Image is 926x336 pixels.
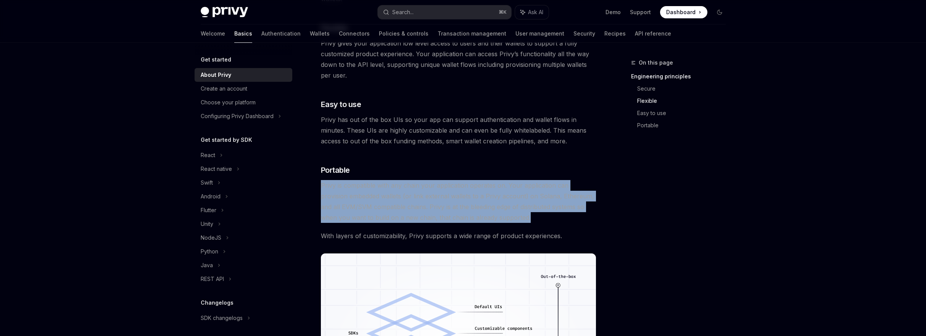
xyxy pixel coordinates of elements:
[261,24,301,43] a: Authentication
[201,112,274,121] div: Configuring Privy Dashboard
[438,24,506,43] a: Transaction management
[234,24,252,43] a: Basics
[639,58,673,67] span: On this page
[637,119,732,131] a: Portable
[339,24,370,43] a: Connectors
[379,24,428,43] a: Policies & controls
[201,247,218,256] div: Python
[321,180,596,223] span: Privy is compatible with any chain your application operates on. Your application can provision e...
[606,8,621,16] a: Demo
[321,38,596,81] span: Privy gives your application low level access to users and their wallets to support a fully custo...
[201,192,221,201] div: Android
[666,8,696,16] span: Dashboard
[201,55,231,64] h5: Get started
[201,151,215,160] div: React
[201,178,213,187] div: Swift
[201,219,213,229] div: Unity
[201,313,243,323] div: SDK changelogs
[604,24,626,43] a: Recipes
[201,98,256,107] div: Choose your platform
[201,206,216,215] div: Flutter
[201,298,234,307] h5: Changelogs
[321,99,361,110] span: Easy to use
[392,8,414,17] div: Search...
[528,8,543,16] span: Ask AI
[637,83,732,95] a: Secure
[201,164,232,174] div: React native
[573,24,595,43] a: Security
[635,24,671,43] a: API reference
[321,165,350,175] span: Portable
[195,82,292,96] a: Create an account
[201,261,213,270] div: Java
[201,274,224,284] div: REST API
[660,6,707,18] a: Dashboard
[637,107,732,119] a: Easy to use
[201,135,252,144] h5: Get started by SDK
[195,96,292,109] a: Choose your platform
[637,95,732,107] a: Flexible
[499,9,507,15] span: ⌘ K
[201,24,225,43] a: Welcome
[201,70,231,80] div: About Privy
[201,7,248,18] img: dark logo
[310,24,330,43] a: Wallets
[631,70,732,83] a: Engineering principles
[713,6,726,18] button: Toggle dark mode
[195,68,292,82] a: About Privy
[321,230,596,241] span: With layers of customizability, Privy supports a wide range of product experiences.
[201,233,221,242] div: NodeJS
[515,5,549,19] button: Ask AI
[201,84,247,93] div: Create an account
[378,5,511,19] button: Search...⌘K
[321,114,596,146] span: Privy has out of the box UIs so your app can support authentication and wallet flows in minutes. ...
[515,24,564,43] a: User management
[630,8,651,16] a: Support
